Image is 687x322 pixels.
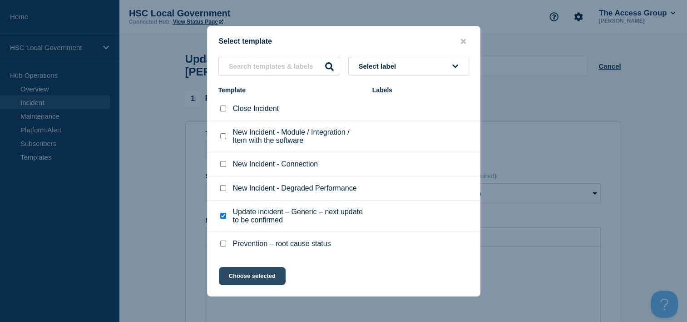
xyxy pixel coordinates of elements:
p: Prevention – root cause status [233,240,331,248]
input: Close Incident checkbox [220,106,226,111]
button: Choose selected [219,267,286,285]
span: Select label [359,62,400,70]
button: close button [458,37,469,46]
button: Select label [348,57,469,75]
div: Template [218,86,363,94]
div: Select template [208,37,480,46]
input: Prevention – root cause status checkbox [220,241,226,247]
input: New Incident - Connection checkbox [220,161,226,167]
input: Search templates & labels [218,57,339,75]
input: New Incident - Degraded Performance checkbox [220,185,226,191]
p: New Incident - Connection [233,160,318,168]
p: Update incident – Generic – next update to be confirmed [233,208,363,224]
p: Close Incident [233,105,279,113]
input: New Incident - Module / Integration / Item with the software checkbox [220,133,226,139]
p: New Incident - Module / Integration / Item with the software [233,128,363,145]
p: New Incident - Degraded Performance [233,184,357,192]
input: Update incident – Generic – next update to be confirmed checkbox [220,213,226,219]
div: Labels [372,86,469,94]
